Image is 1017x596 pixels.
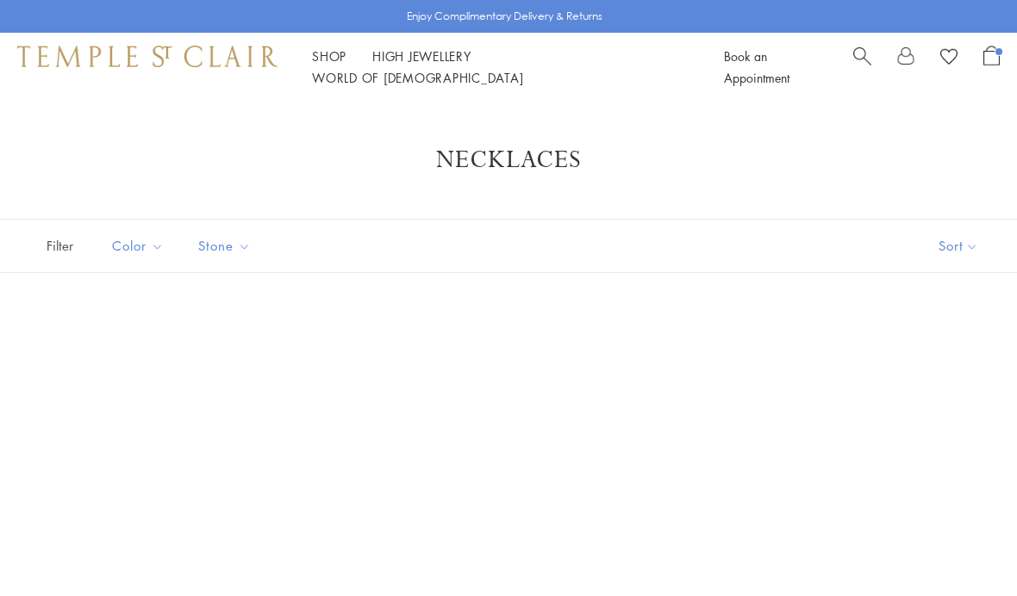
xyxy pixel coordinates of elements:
[103,235,177,257] span: Color
[724,47,789,86] a: Book an Appointment
[983,46,1000,89] a: Open Shopping Bag
[99,227,177,265] button: Color
[407,8,602,25] p: Enjoy Complimentary Delivery & Returns
[312,46,685,89] nav: Main navigation
[853,46,871,89] a: Search
[940,46,958,71] a: View Wishlist
[185,227,264,265] button: Stone
[69,145,948,176] h1: Necklaces
[312,69,523,86] a: World of [DEMOGRAPHIC_DATA]World of [DEMOGRAPHIC_DATA]
[312,47,346,65] a: ShopShop
[372,47,471,65] a: High JewelleryHigh Jewellery
[190,235,264,257] span: Stone
[900,220,1017,272] button: Show sort by
[17,46,278,66] img: Temple St. Clair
